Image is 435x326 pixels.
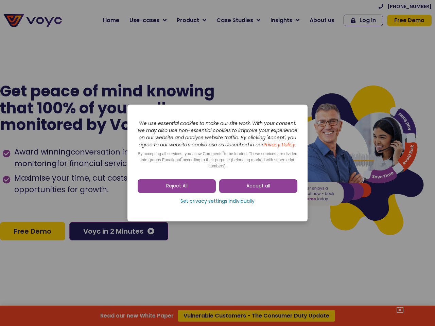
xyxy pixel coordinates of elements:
span: By accepting all services, you allow Comments to be loaded. These services are divided into group... [138,151,297,168]
i: We use essential cookies to make our site work. With your consent, we may also use non-essential ... [138,120,297,148]
a: Reject All [138,179,216,193]
a: Accept all [219,179,297,193]
sup: 2 [223,150,224,154]
a: Set privacy settings individually [138,196,297,206]
a: Privacy Policy [263,141,295,148]
span: Set privacy settings individually [180,198,255,205]
span: Accept all [246,183,270,189]
sup: 2 [181,157,182,160]
span: Reject All [166,183,188,189]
